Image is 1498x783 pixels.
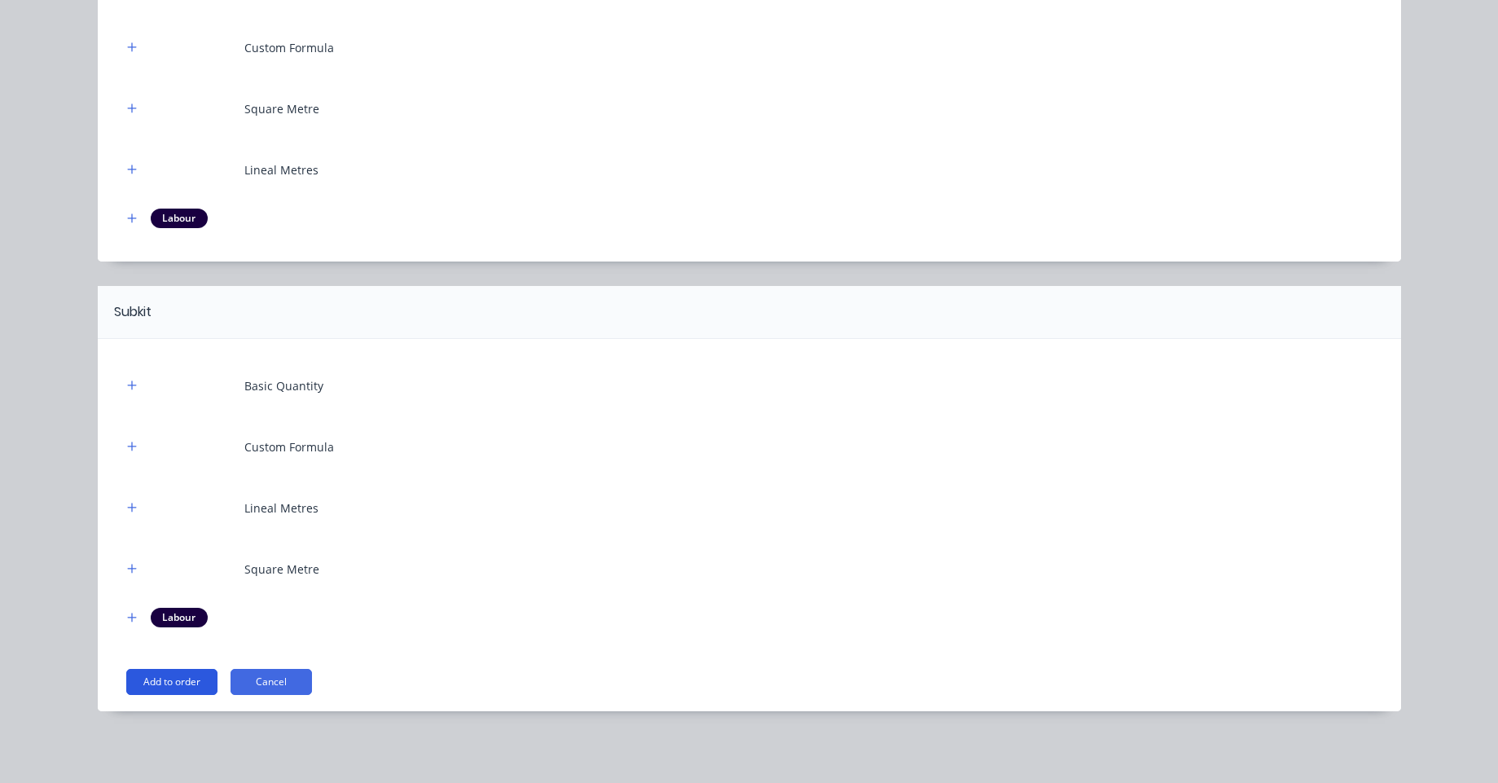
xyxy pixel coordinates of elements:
div: Lineal Metres [244,161,318,178]
div: Custom Formula [244,39,334,56]
div: Basic Quantity [244,377,323,394]
button: Add to order [126,669,217,695]
div: Custom Formula [244,438,334,455]
div: Square Metre [244,561,319,578]
div: Subkit [114,302,152,322]
div: Square Metre [244,100,319,117]
button: Cancel [231,669,312,695]
div: Lineal Metres [244,499,318,517]
div: Labour [151,608,208,627]
div: Labour [151,209,208,228]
